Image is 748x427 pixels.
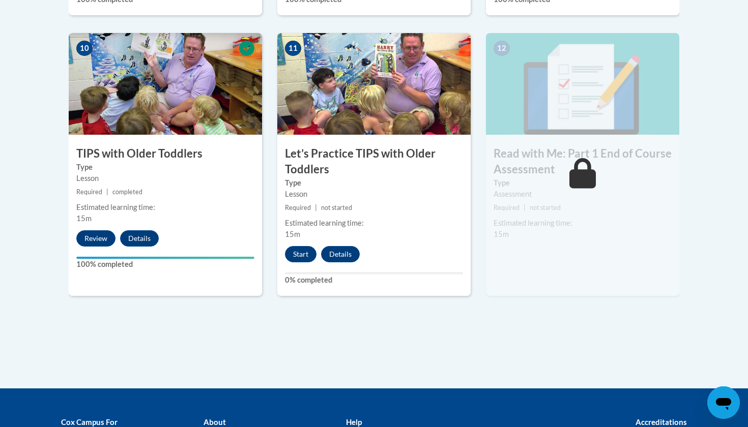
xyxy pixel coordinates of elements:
div: Estimated learning time: [76,202,254,213]
b: Cox Campus For [61,417,118,426]
span: | [524,204,526,211]
span: | [106,188,108,196]
div: Your progress [76,257,254,259]
label: 100% completed [76,259,254,270]
button: Start [285,246,317,262]
span: not started [321,204,352,211]
img: Course Image [69,33,262,135]
button: Details [321,246,360,262]
label: Type [285,177,463,189]
span: not started [530,204,561,211]
div: Lesson [285,189,463,200]
h3: Let’s Practice TIPS with Older Toddlers [277,146,471,177]
span: completed [112,188,142,196]
span: Required [76,188,102,196]
b: About [204,417,226,426]
button: Review [76,230,116,247]
b: Accreditations [636,417,687,426]
button: Details [120,230,159,247]
b: Help [346,417,362,426]
label: Type [76,162,254,173]
div: Assessment [494,189,672,200]
h3: TIPS with Older Toddlers [69,146,262,162]
span: 15m [494,230,509,238]
span: 10 [76,41,93,56]
span: 11 [285,41,301,56]
img: Course Image [277,33,471,135]
span: 15m [285,230,300,238]
span: Required [285,204,311,211]
span: 12 [494,41,510,56]
label: Type [494,177,672,189]
label: 0% completed [285,274,463,286]
div: Lesson [76,173,254,184]
iframe: Button to launch messaging window [707,386,740,419]
span: 15m [76,214,92,223]
h3: Read with Me: Part 1 End of Course Assessment [486,146,679,177]
img: Course Image [486,33,679,135]
div: Estimated learning time: [494,218,672,229]
span: Required [494,204,520,211]
span: | [315,204,317,211]
div: Estimated learning time: [285,218,463,229]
